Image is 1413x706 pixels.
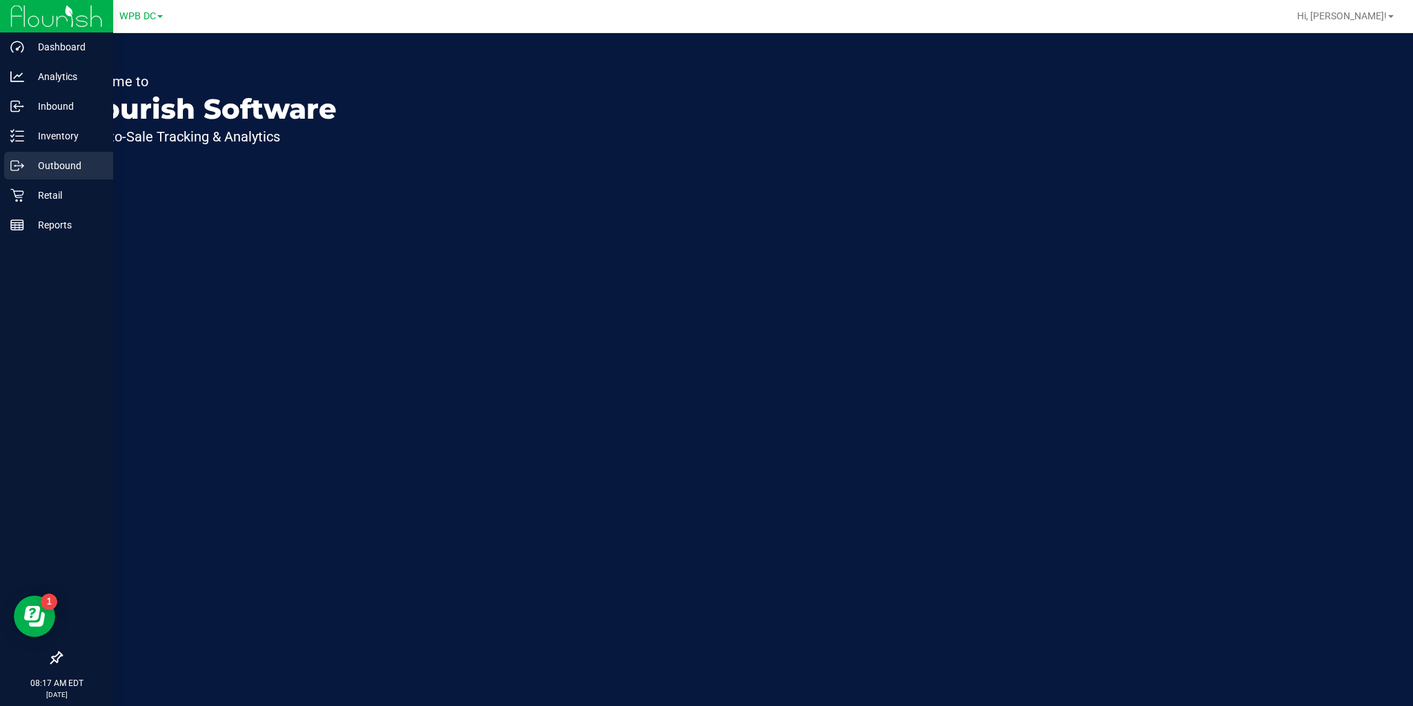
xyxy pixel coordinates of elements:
[119,10,156,22] span: WPB DC
[75,75,337,88] p: Welcome to
[1297,10,1387,21] span: Hi, [PERSON_NAME]!
[10,218,24,232] inline-svg: Reports
[6,689,107,700] p: [DATE]
[75,130,337,144] p: Seed-to-Sale Tracking & Analytics
[10,159,24,173] inline-svg: Outbound
[24,217,107,233] p: Reports
[75,95,337,123] p: Flourish Software
[24,68,107,85] p: Analytics
[24,39,107,55] p: Dashboard
[24,98,107,115] p: Inbound
[14,596,55,637] iframe: Resource center
[41,594,57,610] iframe: Resource center unread badge
[24,157,107,174] p: Outbound
[6,677,107,689] p: 08:17 AM EDT
[10,129,24,143] inline-svg: Inventory
[10,188,24,202] inline-svg: Retail
[24,128,107,144] p: Inventory
[10,99,24,113] inline-svg: Inbound
[10,40,24,54] inline-svg: Dashboard
[24,187,107,204] p: Retail
[10,70,24,84] inline-svg: Analytics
